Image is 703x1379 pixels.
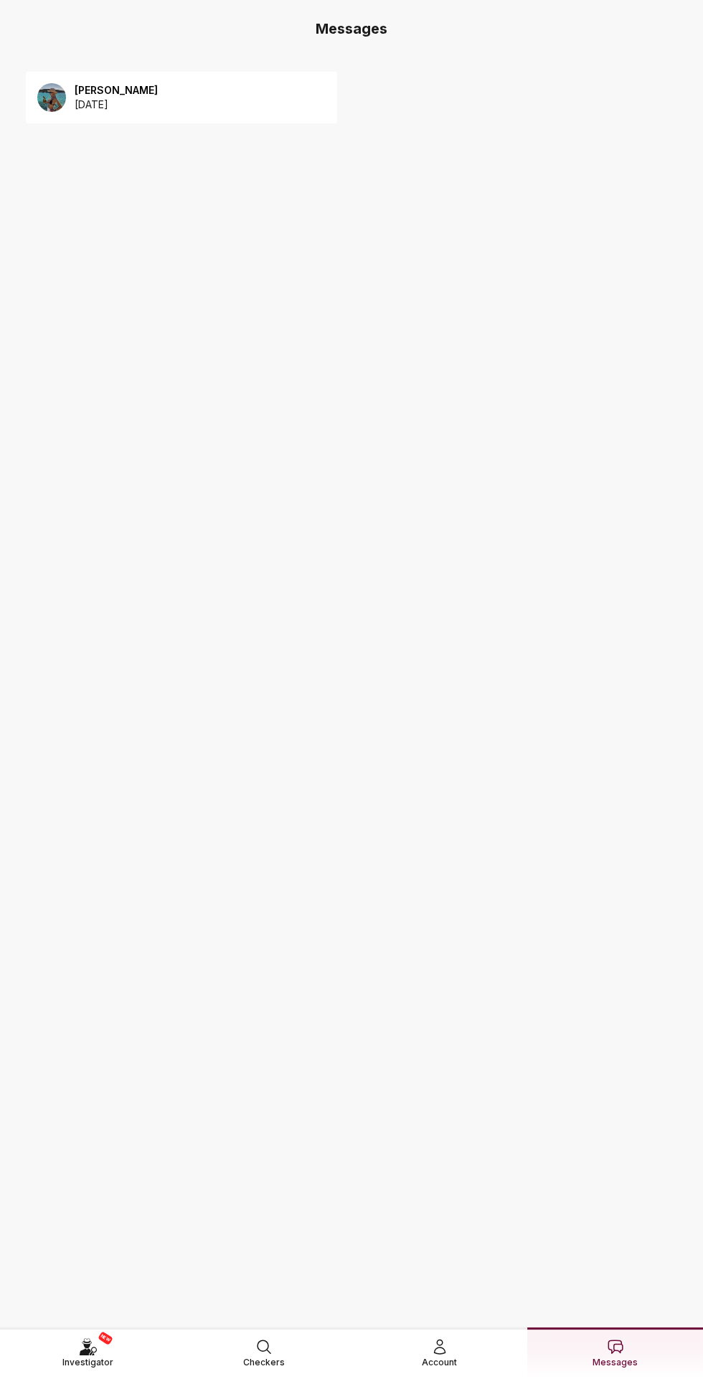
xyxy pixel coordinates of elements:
[37,83,66,112] img: 9bfbf80e-688a-403c-a72d-9e4ea39ca253
[422,1355,457,1370] span: Account
[176,1327,351,1378] a: Checkers
[351,1327,527,1378] a: Account
[98,1331,113,1345] span: NEW
[11,19,692,39] h3: Messages
[75,83,158,98] p: [PERSON_NAME]
[62,1355,113,1370] span: Investigator
[527,1327,703,1378] a: Messages
[243,1355,285,1370] span: Checkers
[75,98,158,112] p: [DATE]
[593,1355,638,1370] span: Messages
